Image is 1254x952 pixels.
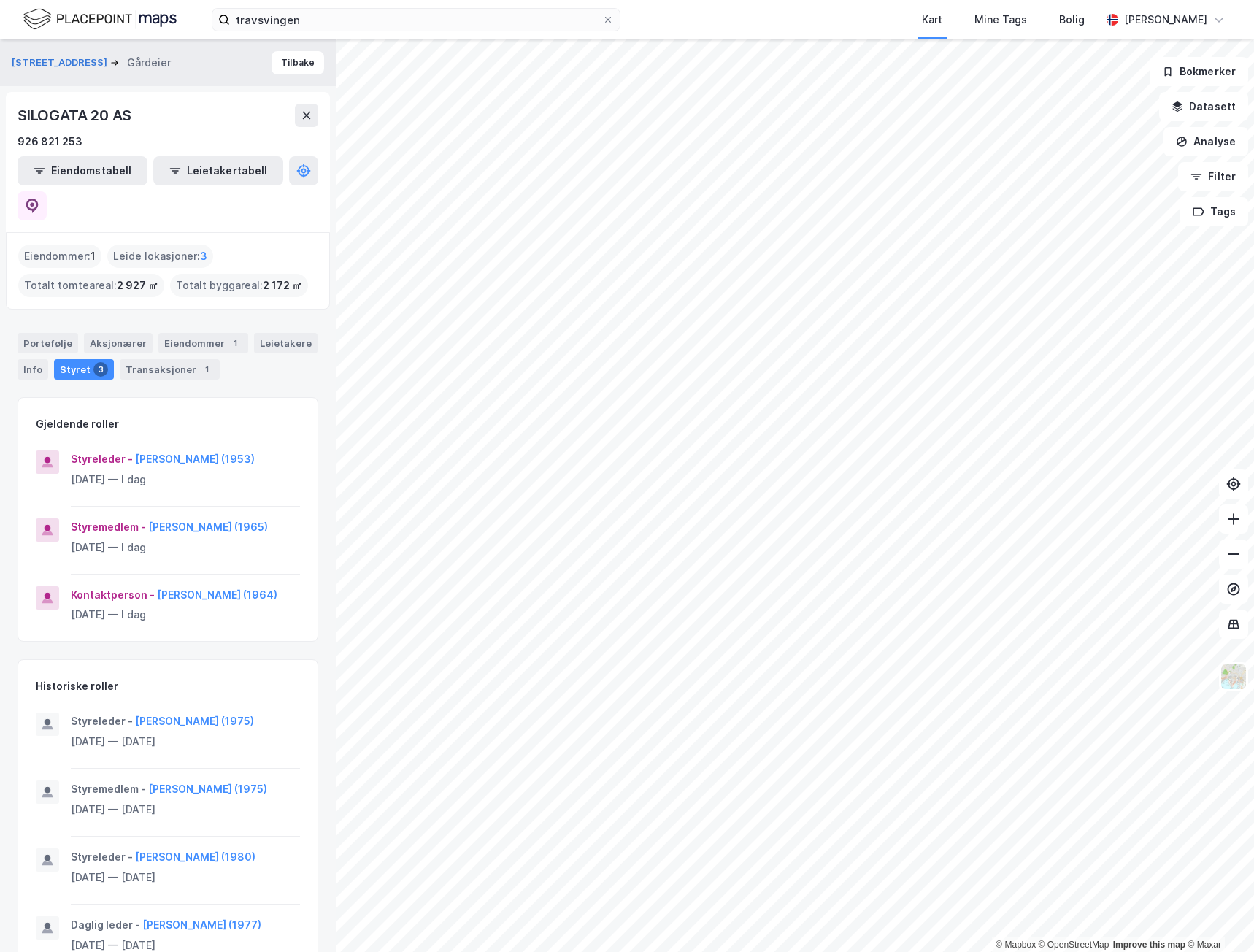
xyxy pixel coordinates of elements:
[1181,882,1254,952] iframe: Chat Widget
[199,362,214,377] div: 1
[230,9,602,31] input: Søk på adresse, matrikkel, gårdeiere, leietakere eller personer
[974,11,1027,28] div: Mine Tags
[18,133,82,150] div: 926 821 253
[1039,940,1109,950] a: OpenStreetMap
[93,362,108,377] div: 3
[18,359,48,380] div: Info
[71,539,300,556] div: [DATE] — I dag
[1178,162,1248,191] button: Filter
[36,677,118,695] div: Historiske roller
[996,940,1036,950] a: Mapbox
[272,51,324,74] button: Tilbake
[153,156,283,185] button: Leietakertabell
[1113,940,1185,950] a: Improve this map
[1124,11,1207,28] div: [PERSON_NAME]
[71,801,300,818] div: [DATE] — [DATE]
[18,333,78,353] div: Portefølje
[922,11,942,28] div: Kart
[117,277,158,294] span: 2 927 ㎡
[12,55,110,70] button: [STREET_ADDRESS]
[1220,663,1247,691] img: Z
[18,104,134,127] div: SILOGATA 20 AS
[71,606,300,623] div: [DATE] — I dag
[18,156,147,185] button: Eiendomstabell
[84,333,153,353] div: Aksjonærer
[18,274,164,297] div: Totalt tomteareal :
[263,277,302,294] span: 2 172 ㎡
[71,733,300,751] div: [DATE] — [DATE]
[107,245,213,268] div: Leide lokasjoner :
[54,359,114,380] div: Styret
[18,245,101,268] div: Eiendommer :
[1150,57,1248,86] button: Bokmerker
[71,471,300,488] div: [DATE] — I dag
[1181,882,1254,952] div: Kontrollprogram for chat
[1163,127,1248,156] button: Analyse
[200,247,207,265] span: 3
[158,333,248,353] div: Eiendommer
[120,359,220,380] div: Transaksjoner
[71,869,300,886] div: [DATE] — [DATE]
[91,247,96,265] span: 1
[254,333,318,353] div: Leietakere
[36,415,119,433] div: Gjeldende roller
[170,274,308,297] div: Totalt byggareal :
[1059,11,1085,28] div: Bolig
[23,7,177,32] img: logo.f888ab2527a4732fd821a326f86c7f29.svg
[1180,197,1248,226] button: Tags
[1159,92,1248,121] button: Datasett
[228,336,242,350] div: 1
[127,54,171,72] div: Gårdeier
